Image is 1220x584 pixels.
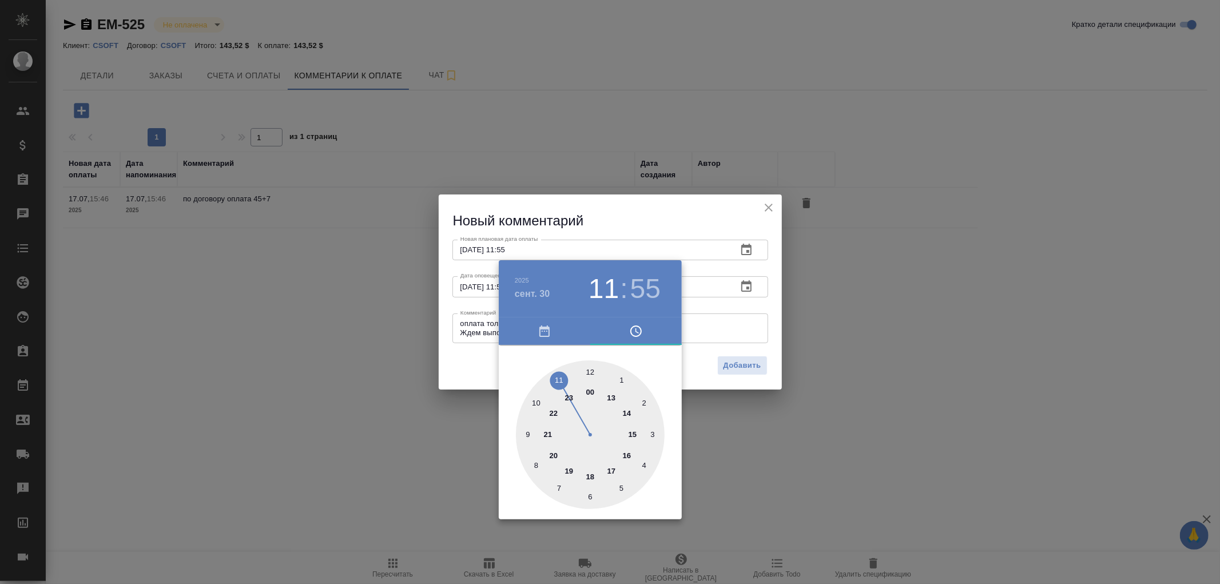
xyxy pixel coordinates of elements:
button: 2025 [515,277,529,284]
button: сент. 30 [515,287,550,301]
h3: : [620,273,627,305]
button: 55 [630,273,661,305]
button: 11 [589,273,619,305]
